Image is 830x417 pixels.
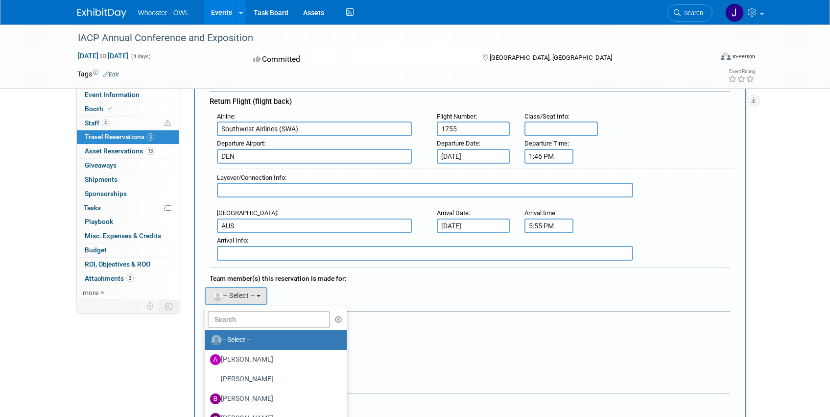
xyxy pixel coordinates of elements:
span: Tasks [84,204,101,212]
small: : [217,237,248,244]
span: Whooster - OWL [138,9,189,17]
span: Attachments [85,274,134,282]
img: A.jpg [210,354,221,365]
small: : [217,140,265,147]
small: : [524,113,569,120]
div: IACP Annual Conference and Exposition [74,29,698,47]
span: Layover/Connection Info [217,174,285,181]
span: Booth [85,105,115,113]
span: Staff [85,119,109,127]
a: Edit [103,71,119,78]
span: [GEOGRAPHIC_DATA] [217,209,277,217]
a: Misc. Expenses & Credits [77,229,179,243]
div: Event Rating [728,69,755,74]
img: Unassigned-User-Icon.png [211,335,222,345]
span: Shipments [85,175,118,183]
span: Budget [85,246,107,254]
a: more [77,286,179,300]
a: Asset Reservations13 [77,145,179,158]
td: Personalize Event Tab Strip [142,300,159,313]
label: -- Select -- [210,332,337,348]
span: 4 [102,119,109,126]
span: Airline [217,113,234,120]
a: Shipments [77,173,179,187]
span: Sponsorships [85,190,127,197]
a: Attachments3 [77,272,179,286]
span: 3 [147,133,154,141]
small: : [524,209,557,217]
a: Tasks [77,201,179,215]
span: more [83,289,98,296]
span: Giveaways [85,161,117,169]
label: [PERSON_NAME] [210,371,337,387]
span: Class/Seat Info [524,113,568,120]
span: Event Information [85,91,140,98]
input: Search [208,311,331,328]
img: Format-Inperson.png [721,52,731,60]
a: Sponsorships [77,187,179,201]
span: Search [681,9,703,17]
span: Flight Number [437,113,475,120]
span: Departure Airport [217,140,264,147]
span: Return Flight (flight back) [210,97,292,106]
span: 13 [145,147,155,155]
small: : [217,174,286,181]
a: Giveaways [77,159,179,172]
small: : [524,140,569,147]
a: ROI, Objectives & ROO [77,258,179,271]
span: ROI, Objectives & ROO [85,260,150,268]
td: Toggle Event Tabs [159,300,179,313]
div: Committed [250,51,467,68]
a: Playbook [77,215,179,229]
span: Departure Date [437,140,479,147]
label: [PERSON_NAME] [210,391,337,407]
img: John Holsinger [725,3,744,22]
span: -- Select -- [212,292,255,299]
div: Event Format [655,51,756,66]
button: -- Select -- [205,287,268,305]
small: : [437,113,477,120]
span: Potential Scheduling Conflict -- at least one attendee is tagged in another overlapping event. [164,119,171,128]
span: Travel Reservations [85,133,154,141]
span: (4 days) [130,53,151,60]
span: Arrival Info [217,237,247,244]
span: [DATE] [DATE] [77,51,129,60]
img: ExhibitDay [77,8,126,18]
div: In-Person [732,53,755,60]
span: to [98,52,108,60]
img: B.jpg [210,393,221,404]
small: : [217,113,236,120]
a: Budget [77,244,179,257]
div: Cost: [210,316,730,325]
a: Event Information [77,88,179,102]
span: Playbook [85,218,113,225]
small: : [217,209,278,217]
div: Team member(s) this reservation is made for: [210,270,730,285]
a: Staff4 [77,117,179,130]
span: 3 [126,274,134,282]
body: Rich Text Area. Press ALT-0 for help. [5,4,506,14]
label: [PERSON_NAME] [210,352,337,368]
i: Booth reservation complete [108,106,113,111]
small: : [437,140,480,147]
span: Asset Reservations [85,147,155,155]
span: Arrival time [524,209,555,217]
a: Travel Reservations3 [77,130,179,144]
small: : [437,209,470,217]
span: Arrival Date [437,209,469,217]
a: Search [667,4,712,22]
span: Departure Time [524,140,568,147]
a: Booth [77,102,179,116]
span: Misc. Expenses & Credits [85,232,161,240]
td: Tags [77,69,119,79]
span: [GEOGRAPHIC_DATA], [GEOGRAPHIC_DATA] [490,54,612,61]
